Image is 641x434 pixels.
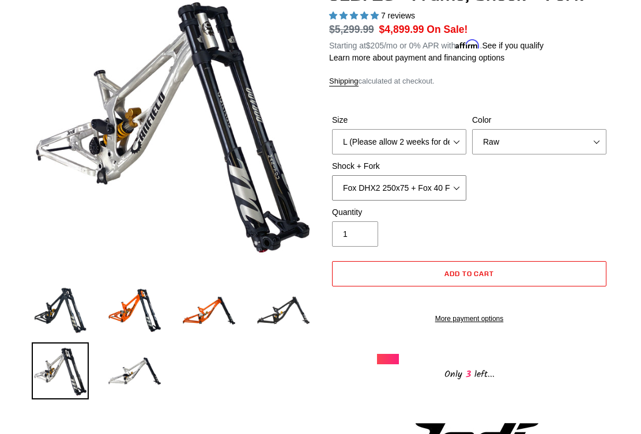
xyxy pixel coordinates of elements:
[180,282,237,339] img: Load image into Gallery viewer, JEDI 29 - Frame, Shock + Fork
[444,269,495,278] span: Add to cart
[462,367,474,382] span: 3
[329,76,609,87] div: calculated at checkout.
[332,314,606,324] a: More payment options
[329,11,381,20] span: 5.00 stars
[106,282,163,339] img: Load image into Gallery viewer, JEDI 29 - Frame, Shock + Fork
[255,282,312,339] img: Load image into Gallery viewer, JEDI 29 - Frame, Shock + Fork
[366,41,384,50] span: $205
[381,11,415,20] span: 7 reviews
[455,39,480,49] span: Affirm
[332,114,466,126] label: Size
[472,114,606,126] label: Color
[332,261,606,286] button: Add to cart
[106,342,163,399] img: Load image into Gallery viewer, JEDI 29 - Frame, Shock + Fork
[379,24,424,35] span: $4,899.99
[32,342,89,399] img: Load image into Gallery viewer, JEDI 29 - Frame, Shock + Fork
[482,41,544,50] a: See if you qualify - Learn more about Affirm Financing (opens in modal)
[332,160,466,172] label: Shock + Fork
[377,364,561,382] div: Only left...
[329,77,359,86] a: Shipping
[329,53,504,62] a: Learn more about payment and financing options
[427,22,467,37] span: On Sale!
[329,37,544,52] p: Starting at /mo or 0% APR with .
[332,206,466,218] label: Quantity
[32,282,89,339] img: Load image into Gallery viewer, JEDI 29 - Frame, Shock + Fork
[329,24,374,35] s: $5,299.99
